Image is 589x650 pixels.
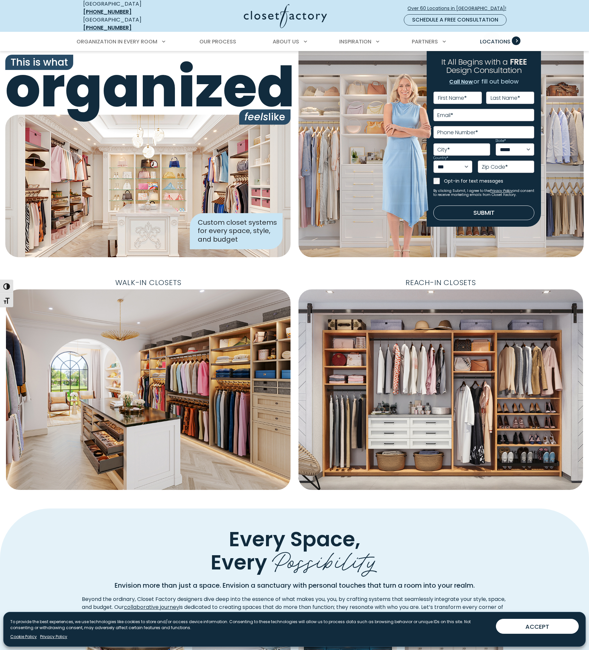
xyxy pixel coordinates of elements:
[496,619,579,634] button: ACCEPT
[10,634,37,640] a: Cookie Policy
[273,38,299,45] span: About Us
[40,634,67,640] a: Privacy Policy
[244,4,327,28] img: Closet Factory Logo
[404,14,507,26] a: Schedule a Free Consultation
[6,276,291,490] a: Walk-In Closets Walk-in closet with island
[115,581,475,590] strong: Envision more than just a space. Envision a sanctuary with personal touches that turn a room into...
[298,289,583,490] img: Reach-in closet
[407,5,511,12] span: Over 60 Locations in [GEOGRAPHIC_DATA]!
[82,595,507,619] p: Beyond the ordinary, Closet Factory designers dive deep into the essence of what makes you, you, ...
[480,38,510,45] span: Locations
[211,548,267,577] span: Every
[239,109,291,125] span: like
[124,603,179,611] a: collaborative journey
[77,38,157,45] span: Organization in Every Room
[407,3,512,14] a: Over 60 Locations in [GEOGRAPHIC_DATA]!
[199,38,236,45] span: Our Process
[272,540,378,577] span: Possibility
[190,213,283,249] div: Custom closet systems for every space, style, and budget
[412,38,438,45] span: Partners
[339,38,371,45] span: Inspiration
[10,619,491,631] p: To provide the best experiences, we use technologies like cookies to store and/or access device i...
[110,276,187,289] span: Walk-In Closets
[400,276,481,289] span: Reach-In Closets
[83,24,132,31] a: [PHONE_NUMBER]
[83,8,132,16] a: [PHONE_NUMBER]
[244,110,268,124] i: feels
[229,525,360,554] span: Every Space,
[298,276,583,490] a: Reach-In Closets Reach-in closet
[72,32,517,51] nav: Primary Menu
[5,115,291,257] img: Closet Factory designed closet
[83,16,179,32] div: [GEOGRAPHIC_DATA]
[5,59,291,115] span: organized
[6,289,291,490] img: Walk-in closet with island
